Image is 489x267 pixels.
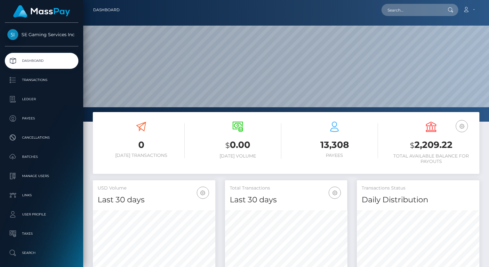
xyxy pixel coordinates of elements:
[98,194,211,206] h4: Last 30 days
[388,139,475,152] h3: 2,209.22
[7,152,76,162] p: Batches
[98,153,185,158] h6: [DATE] Transactions
[381,4,442,16] input: Search...
[7,114,76,123] p: Payees
[291,153,378,158] h6: Payees
[230,185,343,191] h5: Total Transactions
[5,168,78,184] a: Manage Users
[194,139,281,152] h3: 0.00
[7,190,76,200] p: Links
[388,153,475,164] h6: Total Available Balance for Payouts
[5,187,78,203] a: Links
[5,91,78,107] a: Ledger
[93,3,120,17] a: Dashboard
[5,72,78,88] a: Transactions
[98,185,211,191] h5: USD Volume
[5,206,78,222] a: User Profile
[362,185,475,191] h5: Transactions Status
[7,171,76,181] p: Manage Users
[5,110,78,126] a: Payees
[7,229,76,239] p: Taxes
[410,141,414,150] small: $
[7,94,76,104] p: Ledger
[5,53,78,69] a: Dashboard
[7,29,18,40] img: SE Gaming Services Inc
[362,194,475,206] h4: Daily Distribution
[5,245,78,261] a: Search
[194,153,281,159] h6: [DATE] Volume
[5,226,78,242] a: Taxes
[7,210,76,219] p: User Profile
[7,133,76,142] p: Cancellations
[98,139,185,151] h3: 0
[5,32,78,37] span: SE Gaming Services Inc
[13,5,70,18] img: MassPay Logo
[7,75,76,85] p: Transactions
[5,149,78,165] a: Batches
[7,56,76,66] p: Dashboard
[7,248,76,258] p: Search
[230,194,343,206] h4: Last 30 days
[291,139,378,151] h3: 13,308
[225,141,230,150] small: $
[5,130,78,146] a: Cancellations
